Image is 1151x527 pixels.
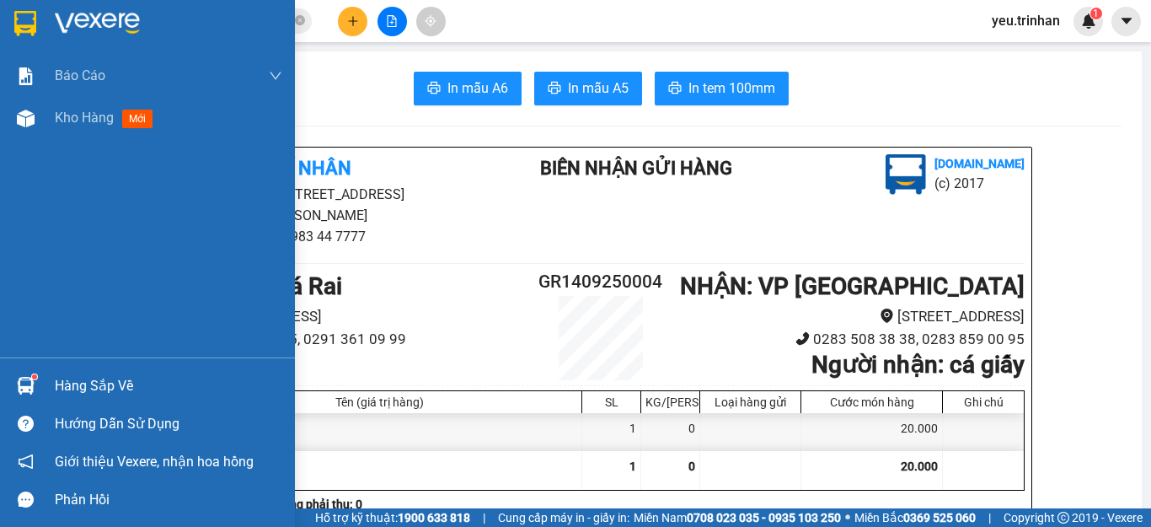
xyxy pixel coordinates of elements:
[886,154,926,195] img: logo.jpg
[634,508,841,527] span: Miền Nam
[934,173,1025,194] li: (c) 2017
[18,416,34,432] span: question-circle
[32,374,37,379] sup: 1
[806,395,938,409] div: Cước món hàng
[18,454,34,470] span: notification
[1057,512,1069,524] span: copyright
[801,413,943,451] div: 20.000
[1093,8,1099,19] span: 1
[266,158,351,179] b: TRÍ NHÂN
[688,460,695,473] span: 0
[934,157,1025,170] b: [DOMAIN_NAME]
[8,79,321,100] li: 0983 44 7777
[97,11,182,32] b: TRÍ NHÂN
[414,72,522,105] button: printerIn mẫu A6
[548,81,561,97] span: printer
[178,413,582,451] div: 1 hop (Bất kỳ)
[269,69,282,83] span: down
[845,514,850,521] span: ⚪️
[534,72,642,105] button: printerIn mẫu A5
[55,65,105,86] span: Báo cáo
[1119,13,1134,29] span: caret-down
[177,305,530,328] li: [STREET_ADDRESS]
[641,413,700,451] div: 0
[177,226,490,247] li: 0983 44 7777
[17,67,35,85] img: solution-icon
[540,158,732,179] b: BIÊN NHẬN GỬI HÀNG
[1081,13,1096,29] img: icon-new-feature
[680,272,1025,300] b: NHẬN : VP [GEOGRAPHIC_DATA]
[97,40,110,54] span: environment
[668,81,682,97] span: printer
[18,492,34,508] span: message
[688,78,775,99] span: In tem 100mm
[901,460,938,473] span: 20.000
[988,508,991,527] span: |
[386,15,398,27] span: file-add
[8,37,321,79] li: [STREET_ADDRESS][PERSON_NAME]
[347,15,359,27] span: plus
[55,487,282,513] div: Phản hồi
[645,395,695,409] div: KG/[PERSON_NAME]
[14,11,36,36] img: logo-vxr
[425,15,436,27] span: aim
[687,511,841,524] strong: 0708 023 035 - 0935 103 250
[880,309,894,323] span: environment
[182,395,577,409] div: Tên (giá trị hàng)
[315,508,470,527] span: Hỗ trợ kỹ thuật:
[811,351,1025,379] b: Người nhận : cá giấy
[177,328,530,351] li: 0291 385 01 05, 0291 361 09 99
[276,497,362,511] b: Tổng phải thu: 0
[17,110,35,127] img: warehouse-icon
[55,451,254,472] span: Giới thiệu Vexere, nhận hoa hồng
[447,78,508,99] span: In mẫu A6
[97,83,110,96] span: phone
[17,377,35,395] img: warehouse-icon
[854,508,976,527] span: Miền Bắc
[55,110,114,126] span: Kho hàng
[295,13,305,30] span: close-circle
[55,374,282,399] div: Hàng sắp về
[1111,7,1141,36] button: caret-down
[483,508,485,527] span: |
[530,268,672,296] h2: GR1409250004
[377,7,407,36] button: file-add
[655,72,789,105] button: printerIn tem 100mm
[338,7,367,36] button: plus
[947,395,1020,409] div: Ghi chú
[978,10,1073,31] span: yeu.trinhan
[498,508,629,527] span: Cung cấp máy in - giấy in:
[568,78,629,99] span: In mẫu A5
[416,7,446,36] button: aim
[122,110,153,128] span: mới
[586,395,636,409] div: SL
[795,331,810,346] span: phone
[8,126,173,153] b: GỬI : VP Giá Rai
[398,511,470,524] strong: 1900 633 818
[55,411,282,437] div: Hướng dẫn sử dụng
[629,460,636,473] span: 1
[177,184,490,226] li: [STREET_ADDRESS][PERSON_NAME]
[295,15,305,25] span: close-circle
[672,328,1025,351] li: 0283 508 38 38, 0283 859 00 95
[903,511,976,524] strong: 0369 525 060
[582,413,641,451] div: 1
[427,81,441,97] span: printer
[1090,8,1102,19] sup: 1
[672,305,1025,328] li: [STREET_ADDRESS]
[704,395,796,409] div: Loại hàng gửi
